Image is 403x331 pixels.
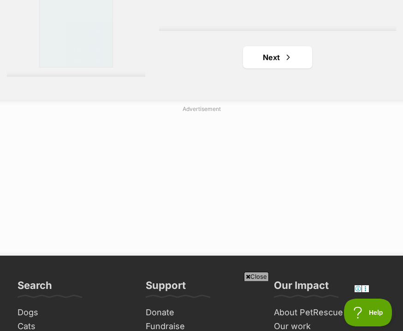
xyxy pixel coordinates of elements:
[146,279,186,297] h3: Support
[65,1,74,8] a: Privacy Notification
[1,1,8,8] img: consumer-privacy-logo.png
[244,272,269,281] span: Close
[344,299,394,326] iframe: Help Scout Beacon - Open
[65,1,73,8] img: consumer-privacy-logo.png
[243,46,312,68] a: Next page
[14,306,133,320] a: Dogs
[159,46,396,68] nav: Pagination
[18,279,52,297] h3: Search
[34,285,369,326] iframe: Advertisement
[274,279,329,297] h3: Our Impact
[64,0,73,7] img: iconc.png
